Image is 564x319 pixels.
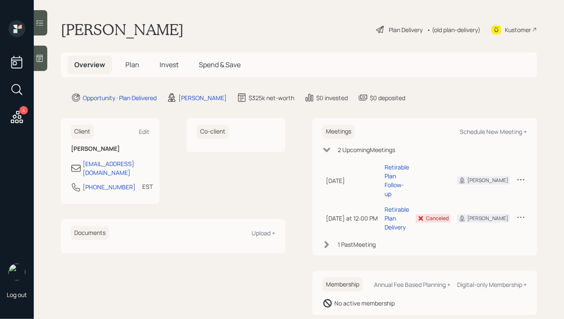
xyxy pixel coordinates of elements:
div: Log out [7,291,27,299]
div: [PERSON_NAME] [467,177,508,184]
div: $325k net-worth [249,93,294,102]
div: Retirable Plan Follow-up [385,163,409,198]
div: Plan Delivery [389,25,423,34]
div: Canceled [426,215,449,222]
div: $0 invested [316,93,348,102]
div: Kustomer [505,25,531,34]
div: $0 deposited [370,93,405,102]
div: Upload + [252,229,275,237]
div: [EMAIL_ADDRESS][DOMAIN_NAME] [83,159,149,177]
div: Edit [139,128,149,136]
div: Annual Fee Based Planning + [374,281,450,289]
div: • (old plan-delivery) [427,25,480,34]
h6: Client [71,125,94,139]
span: Overview [74,60,105,69]
div: 1 Past Meeting [338,240,376,249]
div: [PERSON_NAME] [179,93,227,102]
img: hunter_neumayer.jpg [8,264,25,281]
span: Spend & Save [199,60,241,69]
h6: Documents [71,226,109,240]
span: Plan [125,60,139,69]
div: Schedule New Meeting + [460,128,527,136]
div: [PHONE_NUMBER] [83,183,136,191]
div: 2 Upcoming Meeting s [338,145,395,154]
h6: Co-client [197,125,229,139]
div: 4 [19,106,28,115]
span: Invest [160,60,179,69]
h1: [PERSON_NAME] [61,20,184,39]
div: Opportunity · Plan Delivered [83,93,157,102]
div: [DATE] at 12:00 PM [326,214,378,223]
div: EST [142,182,153,191]
div: [PERSON_NAME] [467,215,508,222]
div: Digital-only Membership + [457,281,527,289]
h6: Meetings [323,125,355,139]
div: Retirable Plan Delivery [385,205,409,232]
h6: [PERSON_NAME] [71,145,149,153]
div: [DATE] [326,176,378,185]
h6: Membership [323,278,363,292]
div: No active membership [334,299,395,308]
